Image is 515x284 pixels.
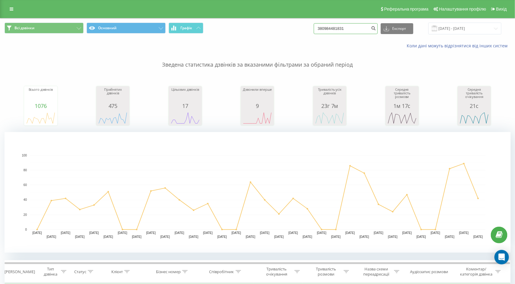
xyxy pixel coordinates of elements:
svg: A chart. [170,109,200,127]
div: 1м 17с [387,103,417,109]
div: Тип дзвінка [42,267,59,277]
div: [PERSON_NAME] [5,269,35,274]
div: Бізнес номер [156,269,181,274]
p: Зведена статистика дзвінків за вказаними фільтрами за обраний період [5,49,510,69]
button: Всі дзвінки [5,23,84,33]
text: [DATE] [374,232,383,235]
span: Графік [180,26,192,30]
text: [DATE] [417,235,426,239]
div: Назва схеми переадресації [360,267,393,277]
span: Всі дзвінки [14,26,34,30]
div: 1076 [26,103,56,109]
svg: A chart. [5,132,511,253]
text: [DATE] [473,235,483,239]
div: 23г 7м [315,103,345,109]
text: [DATE] [459,232,469,235]
a: Коли дані можуть відрізнятися вiд інших систем [407,43,510,49]
span: Реферальна програма [384,7,429,11]
text: [DATE] [288,232,298,235]
input: Пошук за номером [314,23,378,34]
svg: A chart. [242,109,272,127]
text: [DATE] [217,235,227,239]
text: [DATE] [317,232,326,235]
text: [DATE] [175,232,184,235]
button: Графік [169,23,203,33]
text: [DATE] [388,235,398,239]
text: [DATE] [431,232,440,235]
text: [DATE] [246,235,256,239]
text: [DATE] [232,232,241,235]
div: Середня тривалість очікування [459,88,489,103]
text: [DATE] [331,235,341,239]
div: 17 [170,103,200,109]
text: [DATE] [402,232,412,235]
text: [DATE] [132,235,141,239]
text: [DATE] [146,232,156,235]
div: Співробітник [209,269,234,274]
text: [DATE] [260,232,270,235]
text: [DATE] [203,232,213,235]
div: Клієнт [111,269,123,274]
div: Тривалість усіх дзвінків [315,88,345,103]
div: 9 [242,103,272,109]
text: [DATE] [445,235,455,239]
text: 20 [24,213,27,216]
div: Цільових дзвінків [170,88,200,103]
text: [DATE] [32,232,42,235]
text: 60 [24,184,27,187]
div: Аудіозапис розмови [410,269,448,274]
text: 100 [22,154,27,157]
text: [DATE] [161,235,170,239]
text: [DATE] [360,235,369,239]
text: [DATE] [274,235,284,239]
div: Тривалість очікування [261,267,293,277]
text: 40 [24,198,27,202]
text: [DATE] [118,232,127,235]
text: [DATE] [345,232,355,235]
div: Дзвонили вперше [242,88,272,103]
div: 475 [98,103,128,109]
svg: A chart. [26,109,56,127]
svg: A chart. [315,109,345,127]
div: Середня тривалість розмови [387,88,417,103]
button: Експорт [381,23,413,34]
div: Коментар/категорія дзвінка [459,267,494,277]
button: Основний [87,23,166,33]
text: [DATE] [46,235,56,239]
span: Налаштування профілю [439,7,486,11]
text: [DATE] [189,235,199,239]
span: Вихід [496,7,507,11]
svg: A chart. [387,109,417,127]
div: Прийнятих дзвінків [98,88,128,103]
text: [DATE] [61,232,71,235]
text: 80 [24,169,27,172]
text: 0 [25,228,27,231]
text: [DATE] [75,235,85,239]
div: Open Intercom Messenger [494,250,509,264]
div: Всього дзвінків [26,88,56,103]
div: Статус [74,269,86,274]
svg: A chart. [459,109,489,127]
div: Тривалість розмови [310,267,342,277]
text: [DATE] [303,235,312,239]
text: [DATE] [89,232,99,235]
div: 21с [459,103,489,109]
text: [DATE] [103,235,113,239]
svg: A chart. [98,109,128,127]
